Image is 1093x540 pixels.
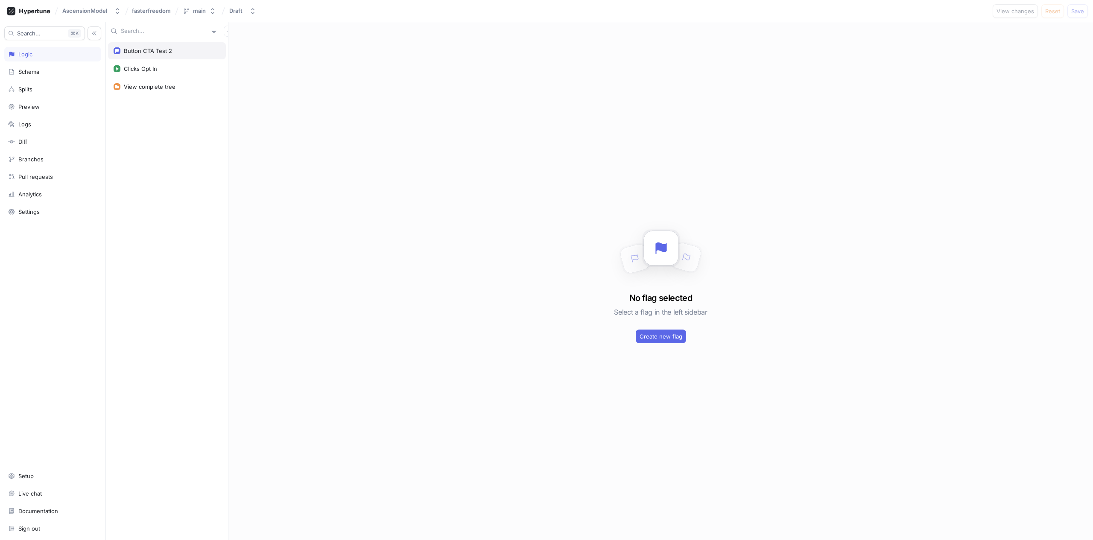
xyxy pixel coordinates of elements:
button: Save [1067,4,1088,18]
button: Draft [226,4,260,18]
a: Documentation [4,504,101,518]
button: Search...K [4,26,85,40]
input: Search... [121,27,207,35]
h5: Select a flag in the left sidebar [614,304,707,320]
div: Diff [18,138,27,145]
div: View complete tree [124,83,175,90]
div: Setup [18,473,34,479]
div: Logic [18,51,32,58]
div: Documentation [18,508,58,514]
div: Preview [18,103,40,110]
div: main [193,7,206,15]
button: AscensionModel [59,4,124,18]
div: Branches [18,156,44,163]
div: Logs [18,121,31,128]
div: Schema [18,68,39,75]
div: Button CTA Test 2 [124,47,172,54]
div: Sign out [18,525,40,532]
div: Pull requests [18,173,53,180]
div: Settings [18,208,40,215]
span: Create new flag [640,334,682,339]
div: AscensionModel [62,7,107,15]
button: Create new flag [636,330,686,343]
div: Clicks Opt In [124,65,157,72]
div: Draft [229,7,243,15]
button: Reset [1041,4,1064,18]
span: Save [1071,9,1084,14]
button: View changes [993,4,1038,18]
h3: No flag selected [629,292,692,304]
div: Live chat [18,490,42,497]
span: fasterfreedom [132,8,171,14]
span: Reset [1045,9,1060,14]
div: K [68,29,81,38]
div: Analytics [18,191,42,198]
div: Splits [18,86,32,93]
span: Search... [17,31,41,36]
button: main [179,4,219,18]
span: View changes [997,9,1034,14]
